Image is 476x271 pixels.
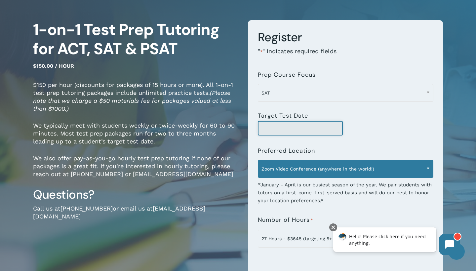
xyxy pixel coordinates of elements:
[258,232,433,246] span: 27 Hours - $3645 (targeting 5+ / 200+ point improvement on ACT / SAT; reg. $4050)
[33,81,238,122] p: $150 per hour (discounts for packages of 15 hours or more). All 1-on-1 test prep tutoring package...
[258,230,433,248] span: 27 Hours - $3645 (targeting 5+ / 200+ point improvement on ACT / SAT; reg. $4050)
[33,187,238,202] h3: Questions?
[33,205,238,229] p: Call us at or email us at
[33,122,238,154] p: We typically meet with students weekly or twice-weekly for 60 to 90 minutes. Most test prep packa...
[33,89,231,112] em: (Please note that we charge a $50 materials fee for packages valued at less than $1000.)
[258,160,433,178] span: Zoom Video Conference (anywhere in the world!)
[258,216,313,224] label: Number of Hours
[258,162,433,176] span: Zoom Video Conference (anywhere in the world!)
[60,205,113,212] a: [PHONE_NUMBER]
[258,176,433,205] div: *January - April is our busiest season of the year. We pair students with tutors on a first-come-...
[258,84,433,102] span: SAT
[258,86,433,100] span: SAT
[33,154,238,187] p: We also offer pay-as-you-go hourly test prep tutoring if none of our packages is a great fit. If ...
[258,47,433,65] p: " " indicates required fields
[258,112,308,119] label: Target Test Date
[33,20,238,58] h1: 1-on-1 Test Prep Tutoring for ACT, SAT & PSAT
[33,63,74,69] span: $150.00 / hour
[258,71,316,78] label: Prep Course Focus
[326,222,467,262] iframe: Chatbot
[258,30,433,45] h3: Register
[258,147,315,154] label: Preferred Location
